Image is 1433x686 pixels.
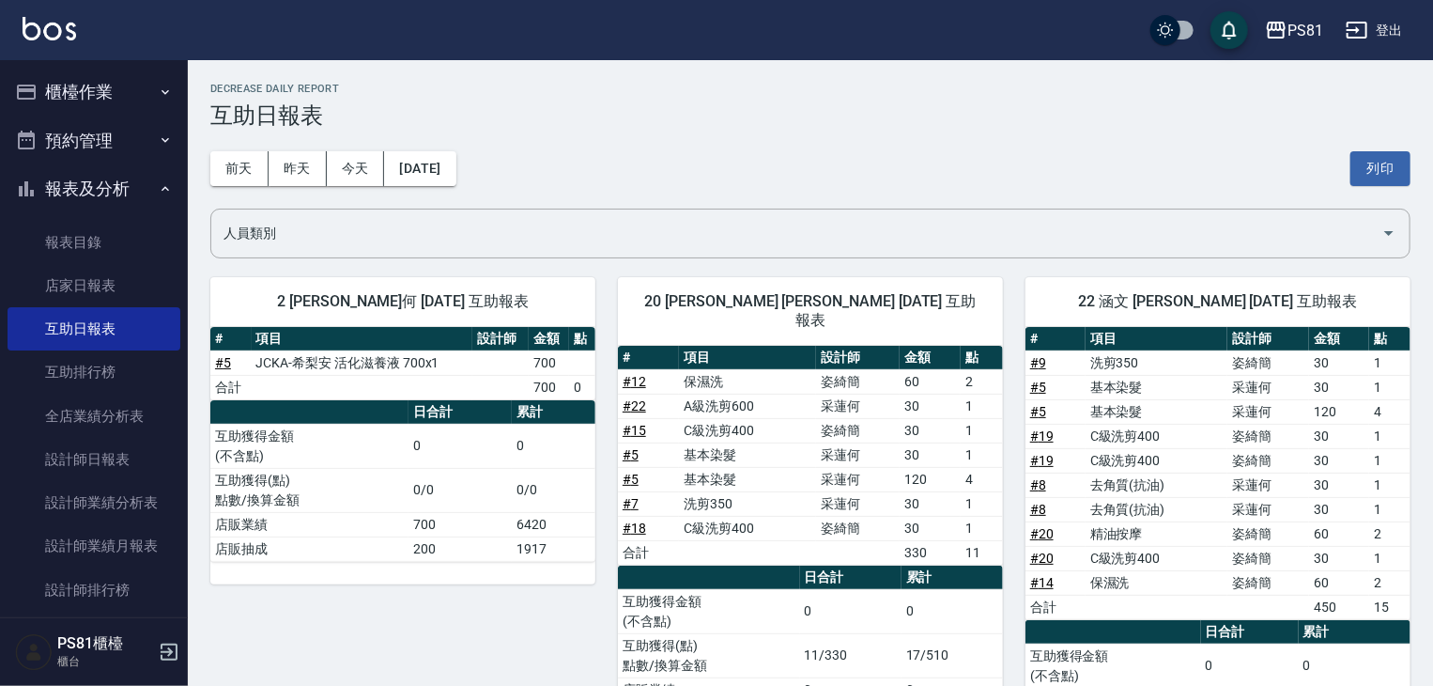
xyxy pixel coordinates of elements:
td: 30 [900,394,961,418]
a: 設計師業績分析表 [8,481,180,524]
button: 報表及分析 [8,164,180,213]
td: 700 [408,512,512,537]
a: #5 [1030,404,1046,419]
td: 11/330 [800,633,901,678]
td: 450 [1309,595,1369,619]
th: 點 [961,346,1003,370]
td: C級洗剪400 [1086,448,1227,473]
td: 互助獲得金額 (不含點) [210,424,408,468]
table: a dense table [210,400,595,562]
a: #5 [623,472,639,487]
a: #14 [1030,575,1054,590]
td: JCKA-希梨安 活化滋養液 700x1 [252,351,473,375]
a: #7 [623,496,639,511]
button: 列印 [1350,151,1410,186]
td: 合計 [210,375,252,399]
a: #5 [215,355,231,370]
button: 昨天 [269,151,327,186]
td: 采蓮何 [816,491,900,516]
td: 店販抽成 [210,537,408,561]
img: Logo [23,17,76,40]
td: 精油按摩 [1086,522,1227,546]
button: 櫃檯作業 [8,68,180,117]
img: Person [15,633,53,671]
a: #9 [1030,355,1046,370]
td: A級洗剪600 [679,394,816,418]
h2: Decrease Daily Report [210,83,1410,95]
button: [DATE] [384,151,455,186]
td: 采蓮何 [816,467,900,491]
td: 0 [512,424,595,468]
table: a dense table [210,327,595,400]
th: 點 [569,327,595,351]
a: #22 [623,398,646,413]
td: 采蓮何 [816,443,900,467]
td: 1 [961,491,1003,516]
td: 120 [1309,399,1369,424]
td: 15 [1369,595,1410,619]
h3: 互助日報表 [210,102,1410,129]
td: 2 [961,369,1003,394]
td: 30 [1309,546,1369,570]
td: 30 [900,491,961,516]
td: 基本染髮 [679,467,816,491]
a: #8 [1030,477,1046,492]
td: 0 [569,375,595,399]
td: 30 [1309,497,1369,522]
td: 1 [1369,424,1410,448]
td: 洗剪350 [1086,351,1227,375]
td: 1 [961,516,1003,540]
th: 設計師 [472,327,529,351]
td: 合計 [618,540,679,565]
button: 登出 [1338,13,1410,48]
td: 去角質(抗油) [1086,497,1227,522]
span: 22 涵文 [PERSON_NAME] [DATE] 互助報表 [1048,292,1388,311]
a: #12 [623,374,646,389]
td: 1 [1369,497,1410,522]
th: 日合計 [800,566,901,590]
td: 0/0 [408,468,512,512]
th: 設計師 [1227,327,1309,351]
td: 17/510 [901,633,1003,678]
th: 日合計 [408,400,512,425]
td: 1917 [512,537,595,561]
th: 日合計 [1201,620,1299,645]
td: 采蓮何 [1227,375,1309,399]
span: 2 [PERSON_NAME]何 [DATE] 互助報表 [233,292,573,311]
td: 30 [1309,448,1369,473]
td: 姿綺簡 [816,516,900,540]
td: 0/0 [512,468,595,512]
td: 1 [961,418,1003,443]
td: 60 [1309,522,1369,546]
a: #19 [1030,453,1054,468]
td: 基本染髮 [1086,399,1227,424]
a: #5 [1030,380,1046,395]
td: 30 [1309,351,1369,375]
a: 每日收支明細 [8,612,180,655]
td: 30 [900,418,961,443]
td: 姿綺簡 [1227,424,1309,448]
table: a dense table [618,346,1003,566]
a: 互助日報表 [8,307,180,351]
td: 700 [529,375,570,399]
td: 基本染髮 [679,443,816,467]
table: a dense table [1025,327,1410,620]
td: 基本染髮 [1086,375,1227,399]
td: 1 [1369,546,1410,570]
button: 前天 [210,151,269,186]
td: 2 [1369,570,1410,595]
td: 6420 [512,512,595,537]
a: #19 [1030,429,1054,444]
th: 項目 [1086,327,1227,351]
button: save [1210,11,1248,49]
a: 互助排行榜 [8,351,180,394]
a: #20 [1030,526,1054,541]
a: 報表目錄 [8,221,180,264]
td: 2 [1369,522,1410,546]
a: 設計師日報表 [8,438,180,481]
td: 姿綺簡 [1227,448,1309,473]
span: 20 [PERSON_NAME] [PERSON_NAME] [DATE] 互助報表 [640,292,980,330]
td: 采蓮何 [816,394,900,418]
td: 200 [408,537,512,561]
td: C級洗剪400 [1086,424,1227,448]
